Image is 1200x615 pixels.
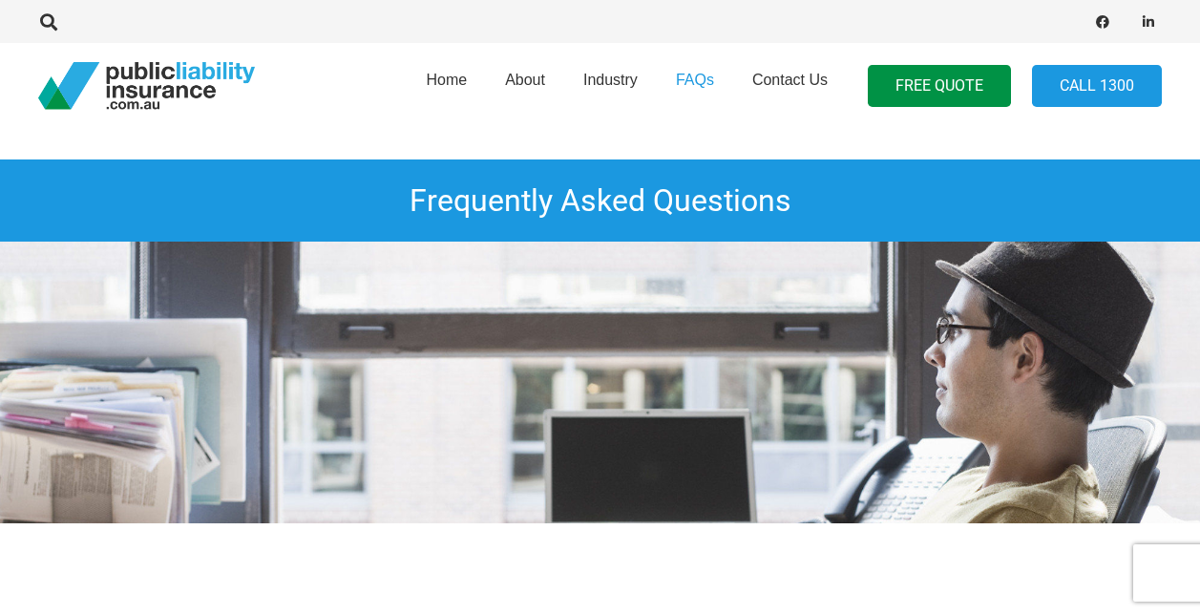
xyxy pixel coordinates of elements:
[733,37,847,135] a: Contact Us
[583,72,638,88] span: Industry
[752,72,828,88] span: Contact Us
[1135,9,1162,35] a: LinkedIn
[38,62,255,110] a: pli_logotransparent
[407,37,486,135] a: Home
[676,72,714,88] span: FAQs
[30,13,68,31] a: Search
[657,37,733,135] a: FAQs
[564,37,657,135] a: Industry
[505,72,545,88] span: About
[486,37,564,135] a: About
[1089,9,1116,35] a: Facebook
[1032,65,1162,108] a: Call 1300
[426,72,467,88] span: Home
[868,65,1011,108] a: FREE QUOTE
